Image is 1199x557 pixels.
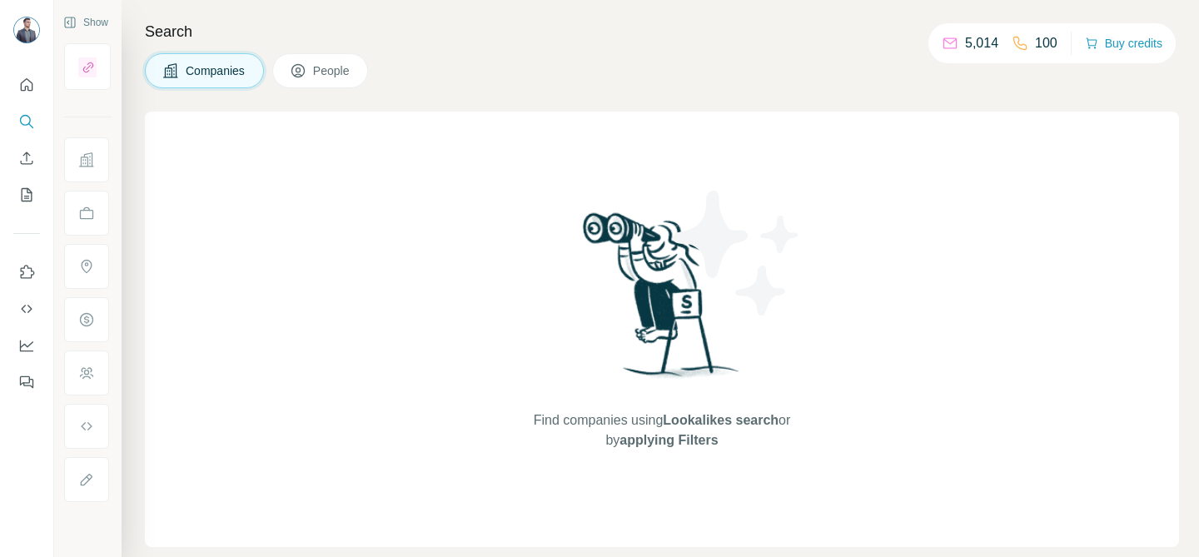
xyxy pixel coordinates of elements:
[13,70,40,100] button: Quick start
[13,294,40,324] button: Use Surfe API
[313,62,351,79] span: People
[663,413,779,427] span: Lookalikes search
[13,180,40,210] button: My lists
[662,178,812,328] img: Surfe Illustration - Stars
[13,331,40,361] button: Dashboard
[1035,33,1057,53] p: 100
[575,208,749,394] img: Surfe Illustration - Woman searching with binoculars
[13,143,40,173] button: Enrich CSV
[13,367,40,397] button: Feedback
[13,17,40,43] img: Avatar
[1085,32,1162,55] button: Buy credits
[965,33,998,53] p: 5,014
[13,107,40,137] button: Search
[619,433,718,447] span: applying Filters
[529,410,795,450] span: Find companies using or by
[186,62,246,79] span: Companies
[52,10,120,35] button: Show
[145,20,1179,43] h4: Search
[13,257,40,287] button: Use Surfe on LinkedIn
